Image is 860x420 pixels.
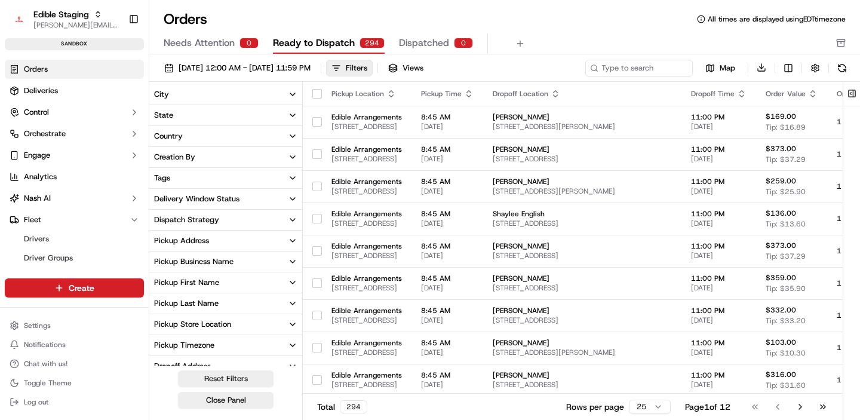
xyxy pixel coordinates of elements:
span: [PERSON_NAME][EMAIL_ADDRESS][DOMAIN_NAME] [33,20,119,30]
span: Views [403,63,423,73]
span: Edible Arrangements [331,145,402,154]
div: State [154,110,173,121]
button: Country [149,126,302,146]
div: Pickup Address [154,235,209,246]
button: Toggle Theme [5,375,144,391]
span: Deliveries [24,85,58,96]
div: Country [154,131,183,142]
div: Creation By [154,152,195,163]
div: Pickup First Name [154,277,219,288]
span: [DATE] [691,154,747,164]
span: $103.00 [766,338,796,347]
span: [DATE] [691,186,747,196]
span: Tip: $31.60 [766,381,806,390]
img: Edible Staging [10,10,29,29]
span: Needs Attention [164,36,235,50]
a: Deliveries [5,81,144,100]
span: 11:00 PM [691,338,747,348]
h1: Orders [164,10,207,29]
span: 8:45 AM [421,177,474,186]
button: Dispatch Strategy [149,210,302,230]
span: $332.00 [766,305,796,315]
a: Drivers [19,231,130,247]
span: [STREET_ADDRESS][PERSON_NAME] [493,348,672,357]
button: Dropoff Address [149,356,302,376]
span: 11:00 PM [691,112,747,122]
div: Pickup Time [421,89,474,99]
span: [DATE] [421,154,474,164]
span: [STREET_ADDRESS] [331,122,402,131]
span: Tip: $10.30 [766,348,806,358]
span: Tip: $33.20 [766,316,806,326]
div: Dropoff Address [154,361,211,372]
span: Create [69,282,94,294]
span: [DATE] [691,219,747,228]
span: [STREET_ADDRESS][PERSON_NAME] [493,186,672,196]
button: Notifications [5,336,144,353]
span: 8:45 AM [421,338,474,348]
button: State [149,105,302,125]
button: Chat with us! [5,355,144,372]
div: 0 [454,38,473,48]
button: Nash AI [5,189,144,208]
span: [PERSON_NAME] [493,145,672,154]
span: 11:00 PM [691,241,747,251]
span: $359.00 [766,273,796,283]
div: 294 [360,38,385,48]
span: [STREET_ADDRESS] [331,154,402,164]
span: Tip: $35.90 [766,284,806,293]
span: 8:45 AM [421,209,474,219]
div: sandbox [5,38,144,50]
button: Filters [326,60,373,76]
button: Map [698,61,743,75]
span: [DATE] [691,348,747,357]
span: Map [720,63,735,73]
button: Pickup Timezone [149,335,302,355]
span: Edible Arrangements [331,274,402,283]
span: Tip: $13.60 [766,219,806,229]
span: [DATE] [421,380,474,390]
div: Dropoff Location [493,89,672,99]
span: [STREET_ADDRESS] [331,251,402,260]
button: Reset Filters [178,370,274,387]
button: Log out [5,394,144,410]
span: [DATE] [421,122,474,131]
span: [DATE] [691,283,747,293]
div: Dispatch Strategy [154,214,219,225]
span: 11:00 PM [691,145,747,154]
span: 11:00 PM [691,177,747,186]
span: [PERSON_NAME] [493,306,672,315]
span: $169.00 [766,112,796,121]
span: Tip: $37.29 [766,155,806,164]
span: Toggle Theme [24,378,72,388]
span: Edible Arrangements [331,241,402,251]
span: Edible Arrangements [331,209,402,219]
span: [DATE] [421,315,474,325]
span: 11:00 PM [691,370,747,380]
a: Orders [5,60,144,79]
div: Pickup Last Name [154,298,219,309]
span: 8:45 AM [421,112,474,122]
span: $373.00 [766,144,796,154]
button: Orchestrate [5,124,144,143]
button: Control [5,103,144,122]
span: [STREET_ADDRESS] [493,380,672,390]
span: [DATE] [421,283,474,293]
span: Edible Arrangements [331,177,402,186]
span: Control [24,107,49,118]
a: Analytics [5,167,144,186]
span: $373.00 [766,241,796,250]
div: Total [317,400,367,413]
span: [STREET_ADDRESS] [493,154,672,164]
span: Engage [24,150,50,161]
span: [STREET_ADDRESS] [493,251,672,260]
span: 8:45 AM [421,145,474,154]
span: [PERSON_NAME] [493,112,672,122]
button: [DATE] 12:00 AM - [DATE] 11:59 PM [159,60,316,76]
span: All times are displayed using EDT timezone [708,14,846,24]
span: Chat with us! [24,359,67,369]
button: Pickup Address [149,231,302,251]
button: Close Panel [178,392,274,409]
span: [PERSON_NAME] [493,274,672,283]
span: Edible Arrangements [331,112,402,122]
